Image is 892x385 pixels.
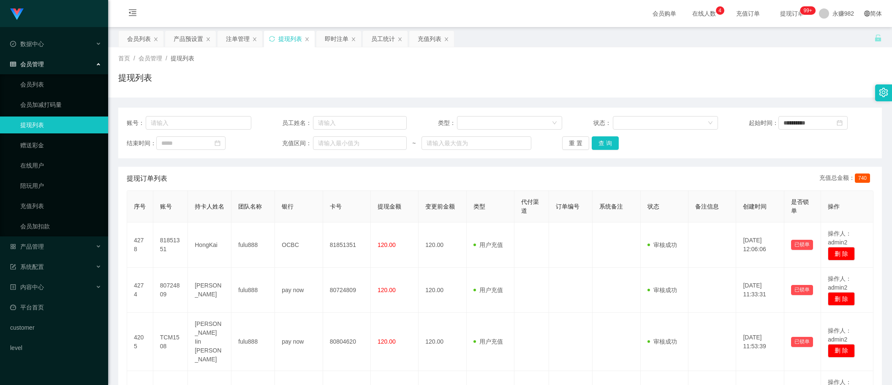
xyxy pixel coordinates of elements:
i: 图标: form [10,264,16,270]
i: 图标: down [552,120,557,126]
span: 操作 [828,203,840,210]
td: OCBC [275,222,323,268]
button: 已锁单 [791,337,813,347]
button: 删 除 [828,344,855,358]
span: 系统配置 [10,263,44,270]
td: HongKai [188,222,231,268]
span: 审核成功 [647,241,677,248]
span: 起始时间： [749,119,778,127]
span: 审核成功 [647,338,677,345]
td: fulu888 [231,313,275,371]
span: 团队名称 [238,203,262,210]
td: [PERSON_NAME] Iin [PERSON_NAME] [188,313,231,371]
span: 类型： [438,119,457,127]
i: 图标: calendar [215,140,220,146]
span: 120.00 [378,287,396,293]
sup: 267 [800,6,815,15]
span: 在线人数 [688,11,720,16]
a: 陪玩用户 [20,177,101,194]
i: 图标: close [444,37,449,42]
span: 操作人：admin2 [828,275,851,291]
i: 图标: table [10,61,16,67]
span: 操作人：admin2 [828,327,851,343]
span: 账号： [127,119,146,127]
span: 订单编号 [556,203,579,210]
span: 首页 [118,55,130,62]
td: 80724809 [153,268,188,313]
div: 产品预设置 [174,31,203,47]
td: TCM1508 [153,313,188,371]
a: customer [10,319,101,336]
span: 变更前金额 [425,203,455,210]
img: logo.9652507e.png [10,8,24,20]
input: 请输入 [146,116,251,130]
span: / [133,55,135,62]
span: 用户充值 [473,287,503,293]
a: 会员列表 [20,76,101,93]
a: 图标: dashboard平台首页 [10,299,101,316]
span: 内容中心 [10,284,44,290]
span: 会员管理 [10,61,44,68]
span: 系统备注 [599,203,623,210]
td: 4274 [127,268,153,313]
span: 操作人：admin2 [828,230,851,246]
span: 审核成功 [647,287,677,293]
i: 图标: global [864,11,870,16]
td: [PERSON_NAME] [188,268,231,313]
div: 提现列表 [278,31,302,47]
span: 数据中心 [10,41,44,47]
i: 图标: sync [269,36,275,42]
i: 图标: close [153,37,158,42]
button: 查 询 [592,136,619,150]
a: 充值列表 [20,198,101,214]
span: 充值订单 [732,11,764,16]
td: 120.00 [419,313,466,371]
i: 图标: profile [10,284,16,290]
td: [DATE] 11:53:39 [736,313,784,371]
a: 赠送彩金 [20,137,101,154]
td: 4205 [127,313,153,371]
input: 请输入 [313,116,407,130]
td: 4278 [127,222,153,268]
span: 创建时间 [743,203,767,210]
i: 图标: calendar [837,120,843,126]
i: 图标: check-circle-o [10,41,16,47]
span: 序号 [134,203,146,210]
span: 会员管理 [139,55,162,62]
span: 结束时间： [127,139,156,148]
span: 卡号 [330,203,342,210]
span: 员工姓名： [282,119,313,127]
span: 提现订单 [776,11,808,16]
td: 80804620 [323,313,371,371]
span: 提现列表 [171,55,194,62]
button: 删 除 [828,292,855,306]
span: 740 [855,174,870,183]
span: 状态： [593,119,613,127]
span: 用户充值 [473,241,503,248]
a: level [10,339,101,356]
span: 用户充值 [473,338,503,345]
div: 充值总金额： [819,174,873,184]
span: / [166,55,167,62]
td: pay now [275,268,323,313]
input: 请输入最小值为 [313,136,407,150]
span: 银行 [282,203,294,210]
button: 重 置 [562,136,589,150]
td: fulu888 [231,222,275,268]
span: 120.00 [378,241,396,248]
div: 即时注单 [325,31,348,47]
span: 类型 [473,203,485,210]
a: 会员加减打码量 [20,96,101,113]
div: 员工统计 [371,31,395,47]
i: 图标: menu-fold [118,0,147,27]
i: 图标: close [305,37,310,42]
span: 备注信息 [695,203,719,210]
td: 80724809 [323,268,371,313]
input: 请输入最大值为 [422,136,531,150]
td: 120.00 [419,222,466,268]
i: 图标: down [708,120,713,126]
div: 会员列表 [127,31,151,47]
i: 图标: close [351,37,356,42]
span: 状态 [647,203,659,210]
td: 81851351 [153,222,188,268]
